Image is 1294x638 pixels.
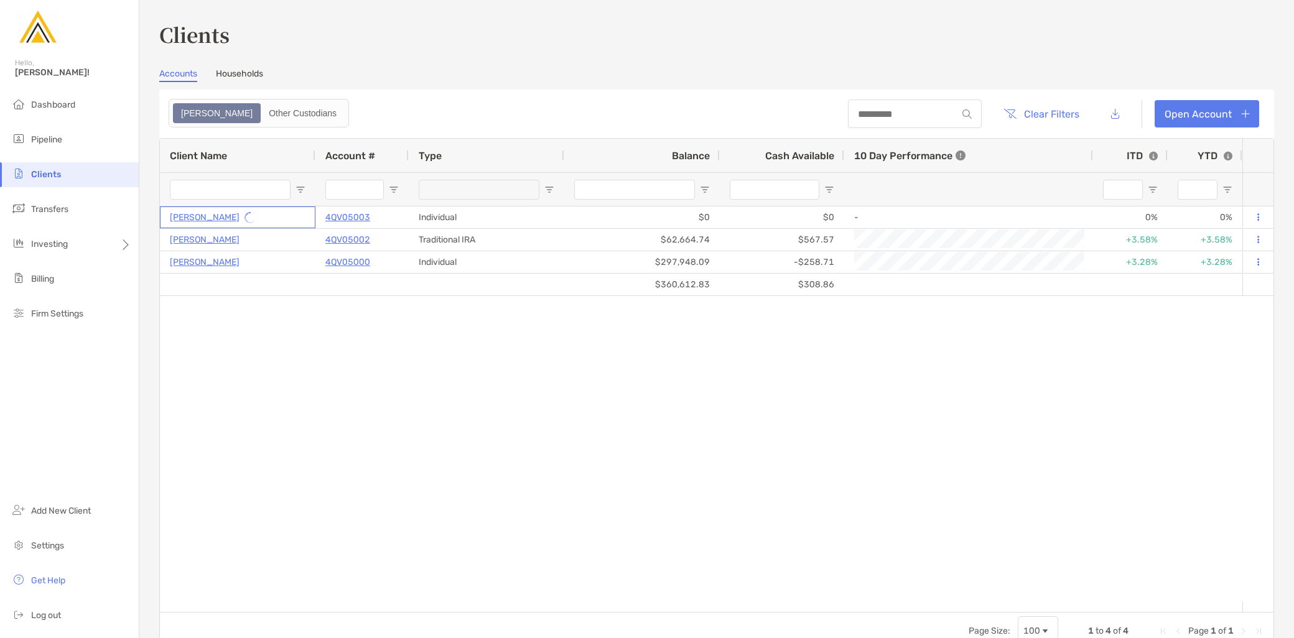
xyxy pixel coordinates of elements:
[730,180,819,200] input: Cash Available Filter Input
[1188,626,1209,636] span: Page
[1178,180,1217,200] input: YTD Filter Input
[11,166,26,181] img: clients icon
[170,180,291,200] input: Client Name Filter Input
[11,131,26,146] img: pipeline icon
[720,274,844,295] div: $308.86
[1103,180,1143,200] input: ITD Filter Input
[11,201,26,216] img: transfers icon
[11,572,26,587] img: get-help icon
[1168,206,1242,228] div: 0%
[11,236,26,251] img: investing icon
[174,104,259,122] div: Zoe
[11,607,26,622] img: logout icon
[1093,251,1168,273] div: +3.28%
[31,610,61,621] span: Log out
[170,210,240,225] a: [PERSON_NAME]
[409,206,564,228] div: Individual
[31,134,62,145] span: Pipeline
[1088,626,1094,636] span: 1
[1105,626,1111,636] span: 4
[11,502,26,517] img: add_new_client icon
[31,169,61,180] span: Clients
[1155,100,1259,127] a: Open Account
[11,305,26,320] img: firm-settings icon
[1218,626,1226,636] span: of
[325,150,375,162] span: Account #
[720,251,844,273] div: -$258.71
[1148,185,1158,195] button: Open Filter Menu
[969,626,1010,636] div: Page Size:
[1198,150,1232,162] div: YTD
[564,251,720,273] div: $297,948.09
[1168,251,1242,273] div: +3.28%
[169,99,349,127] div: segmented control
[1228,626,1234,636] span: 1
[409,251,564,273] div: Individual
[159,68,197,82] a: Accounts
[1254,626,1264,636] div: Last Page
[31,274,54,284] span: Billing
[564,229,720,251] div: $62,664.74
[389,185,399,195] button: Open Filter Menu
[170,150,227,162] span: Client Name
[1023,626,1040,636] div: 100
[11,96,26,111] img: dashboard icon
[159,20,1274,49] h3: Clients
[262,104,343,122] div: Other Custodians
[31,540,64,551] span: Settings
[824,185,834,195] button: Open Filter Menu
[31,575,65,586] span: Get Help
[419,150,442,162] span: Type
[15,67,131,78] span: [PERSON_NAME]!
[544,185,554,195] button: Open Filter Menu
[1168,229,1242,251] div: +3.58%
[170,254,240,270] a: [PERSON_NAME]
[170,232,240,247] a: [PERSON_NAME]
[11,270,26,285] img: billing icon
[1113,626,1121,636] span: of
[15,5,60,50] img: Zoe Logo
[1211,626,1216,636] span: 1
[325,180,384,200] input: Account # Filter Input
[216,68,263,82] a: Households
[765,150,834,162] span: Cash Available
[854,207,1083,228] div: -
[720,206,844,228] div: $0
[962,109,972,119] img: input icon
[574,180,695,200] input: Balance Filter Input
[564,274,720,295] div: $360,612.83
[854,139,966,172] div: 10 Day Performance
[1239,626,1249,636] div: Next Page
[296,185,305,195] button: Open Filter Menu
[1093,206,1168,228] div: 0%
[31,239,68,249] span: Investing
[1222,185,1232,195] button: Open Filter Menu
[700,185,710,195] button: Open Filter Menu
[325,232,370,247] a: 4QV05002
[31,99,75,110] span: Dashboard
[31,506,91,516] span: Add New Client
[994,100,1089,127] button: Clear Filters
[1123,626,1129,636] span: 4
[720,229,844,251] div: $567.57
[31,204,68,215] span: Transfers
[1093,229,1168,251] div: +3.58%
[11,537,26,552] img: settings icon
[1173,626,1183,636] div: Previous Page
[1127,150,1158,162] div: ITD
[1158,626,1168,636] div: First Page
[564,206,720,228] div: $0
[1096,626,1104,636] span: to
[409,229,564,251] div: Traditional IRA
[325,254,370,270] a: 4QV05000
[325,210,370,225] a: 4QV05003
[31,308,83,319] span: Firm Settings
[672,150,710,162] span: Balance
